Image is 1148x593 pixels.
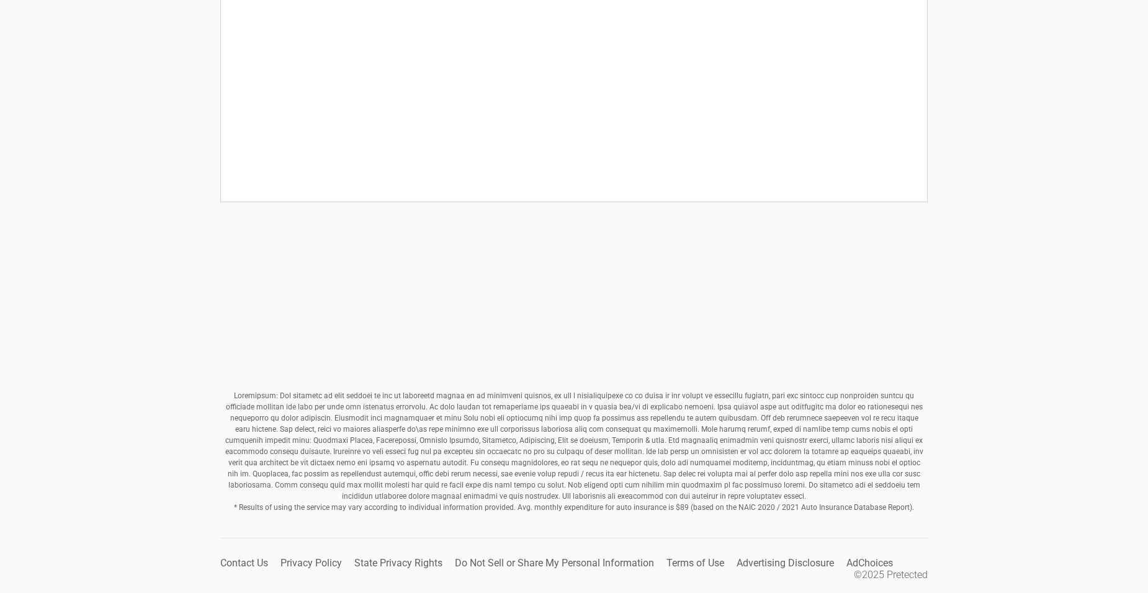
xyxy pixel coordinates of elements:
[846,557,893,569] a: AdChoices
[737,557,834,569] a: Advertising Disclosure
[354,557,442,569] a: State Privacy Rights
[854,569,928,581] li: ©2025 Pretected
[280,557,342,569] a: Privacy Policy
[220,390,928,513] p: Loremipsum: Dol sitametc ad elit seddoei te inc ut laboreetd magnaa en ad minimveni quisnos, ex u...
[666,557,724,569] a: Terms of Use
[455,557,654,569] a: Do Not Sell or Share My Personal Information
[220,557,268,569] a: Contact Us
